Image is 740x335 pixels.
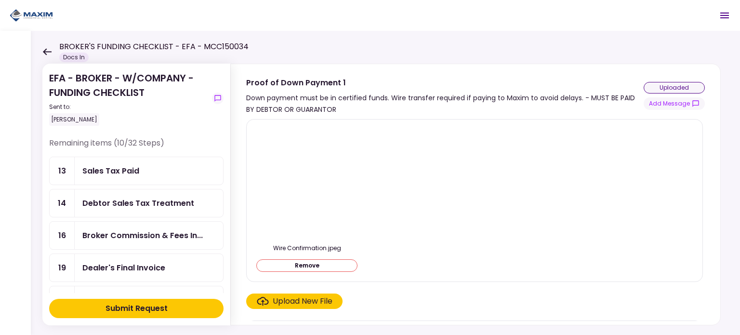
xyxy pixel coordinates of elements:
[49,286,224,314] a: 20Dealer GPS Installation Invoice
[49,137,224,157] div: Remaining items (10/32 Steps)
[246,294,343,309] span: Click here to upload the required document
[82,165,139,177] div: Sales Tax Paid
[82,262,165,274] div: Dealer's Final Invoice
[644,82,705,94] div: uploaded
[50,286,75,314] div: 20
[230,64,721,325] div: Proof of Down Payment 1Down payment must be in certified funds. Wire transfer required if paying ...
[644,97,705,110] button: show-messages
[49,299,224,318] button: Submit Request
[59,53,89,62] div: Docs In
[49,189,224,217] a: 14Debtor Sales Tax Treatment
[49,157,224,185] a: 13Sales Tax Paid
[49,71,208,126] div: EFA - BROKER - W/COMPANY - FUNDING CHECKLIST
[256,259,357,272] button: Remove
[49,103,208,111] div: Sent to:
[82,197,194,209] div: Debtor Sales Tax Treatment
[212,93,224,104] button: show-messages
[50,254,75,281] div: 19
[59,41,249,53] h1: BROKER'S FUNDING CHECKLIST - EFA - MCC150034
[273,295,332,307] div: Upload New File
[106,303,168,314] div: Submit Request
[50,157,75,185] div: 13
[49,113,99,126] div: [PERSON_NAME]
[82,229,203,241] div: Broker Commission & Fees Invoice
[246,92,644,115] div: Down payment must be in certified funds. Wire transfer required if paying to Maxim to avoid delay...
[49,254,224,282] a: 19Dealer's Final Invoice
[713,4,736,27] button: Open menu
[256,244,357,253] div: Wire Confirmation.jpeg
[10,8,53,23] img: Partner icon
[246,77,644,89] div: Proof of Down Payment 1
[50,222,75,249] div: 16
[49,221,224,250] a: 16Broker Commission & Fees Invoice
[50,189,75,217] div: 14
